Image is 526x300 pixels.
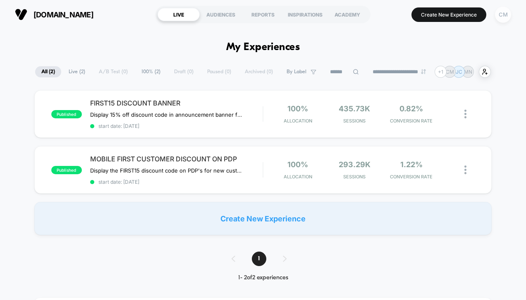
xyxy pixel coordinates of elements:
[12,8,96,21] button: [DOMAIN_NAME]
[385,174,438,180] span: CONVERSION RATE
[158,8,200,21] div: LIVE
[456,69,462,75] p: JC
[464,69,472,75] p: MN
[200,8,242,21] div: AUDIENCES
[399,104,423,113] span: 0.82%
[33,10,93,19] span: [DOMAIN_NAME]
[400,160,423,169] span: 1.22%
[435,66,447,78] div: + 1
[411,7,486,22] button: Create New Experience
[464,166,466,174] img: close
[495,7,511,23] div: CM
[242,8,284,21] div: REPORTS
[90,111,244,118] span: Display 15% off discount code in announcement banner for all new customers
[464,110,466,118] img: close
[328,118,381,124] span: Sessions
[385,118,438,124] span: CONVERSION RATE
[51,166,82,174] span: published
[339,160,371,169] span: 293.29k
[284,8,326,21] div: INSPIRATIONS
[287,104,308,113] span: 100%
[226,41,300,53] h1: My Experiences
[51,110,82,118] span: published
[90,123,263,129] span: start date: [DATE]
[328,174,381,180] span: Sessions
[62,66,91,77] span: Live ( 2 )
[421,69,426,74] img: end
[35,66,61,77] span: All ( 2 )
[223,274,303,281] div: 1 - 2 of 2 experiences
[284,174,312,180] span: Allocation
[90,155,263,163] span: MOBILE FIRST CUSTOMER DISCOUNT ON PDP
[339,104,370,113] span: 435.73k
[446,69,454,75] p: CM
[287,160,308,169] span: 100%
[34,202,492,235] div: Create New Experience
[326,8,368,21] div: ACADEMY
[252,252,266,266] span: 1
[90,179,263,185] span: start date: [DATE]
[493,6,514,23] button: CM
[90,99,263,107] span: FIRST15 DISCOUNT BANNER
[287,69,306,75] span: By Label
[284,118,312,124] span: Allocation
[90,167,244,174] span: Display the FIRST15 discount code on PDP's for new customers
[135,66,167,77] span: 100% ( 2 )
[15,8,27,21] img: Visually logo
